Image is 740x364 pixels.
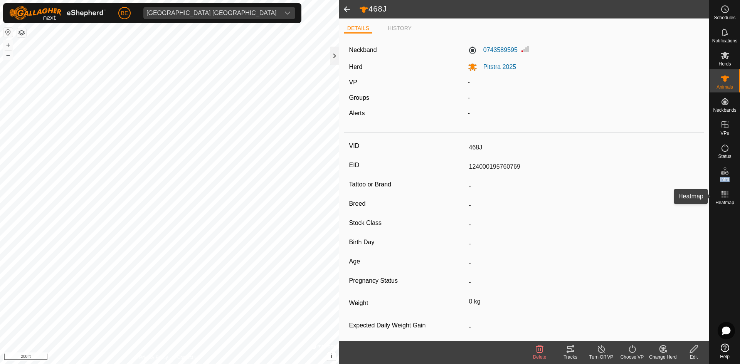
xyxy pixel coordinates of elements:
span: Help [720,354,730,359]
div: Tracks [555,354,586,361]
label: VID [349,141,466,151]
span: Schedules [714,15,735,20]
div: dropdown trigger [280,7,295,19]
label: Alerts [349,110,365,116]
span: Neckbands [713,108,736,112]
label: Neckband [349,45,377,55]
span: Status [718,154,731,159]
label: Weight [349,295,466,311]
span: Pitstra 2025 [477,64,516,70]
div: - [465,109,703,118]
button: – [3,50,13,60]
label: Herd [349,64,363,70]
label: Tattoo or Brand [349,179,466,190]
span: Animals [716,85,733,89]
div: Choose VP [617,354,647,361]
span: Delete [533,354,547,360]
img: Gallagher Logo [9,6,106,20]
span: BE [121,9,128,17]
label: Expected Daily Weight Gain [349,320,466,330]
button: i [327,352,336,361]
span: Heatmap [715,200,734,205]
span: Notifications [712,39,737,43]
li: HISTORY [385,24,415,32]
div: - [465,93,703,102]
label: 0743589595 [468,45,518,55]
button: Map Layers [17,28,26,37]
label: Pregnancy Status [349,276,466,286]
label: Age [349,257,466,267]
label: Birth Day [349,237,466,247]
button: + [3,40,13,50]
h2: 468J [359,4,709,14]
span: i [331,353,332,359]
label: Breed [349,199,466,209]
div: [GEOGRAPHIC_DATA] [GEOGRAPHIC_DATA] [146,10,277,16]
button: Reset Map [3,28,13,37]
div: Turn Off VP [586,354,617,361]
span: Olds College Alberta [143,7,280,19]
li: DETAILS [344,24,372,34]
img: Signal strength [521,44,530,54]
span: Herds [718,62,731,66]
a: Contact Us [177,354,200,361]
span: VPs [720,131,729,136]
div: Change Herd [647,354,678,361]
label: Groups [349,94,369,101]
a: Help [710,341,740,362]
label: VP [349,79,357,86]
label: Stock Class [349,218,466,228]
label: EID [349,160,466,170]
app-display-virtual-paddock-transition: - [468,79,470,86]
span: Infra [720,177,729,182]
a: Privacy Policy [139,354,168,361]
div: Edit [678,354,709,361]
